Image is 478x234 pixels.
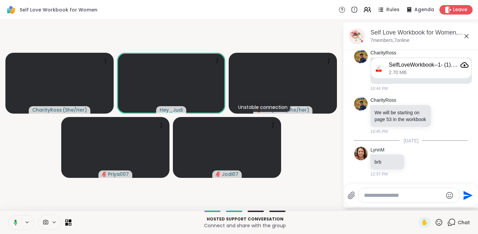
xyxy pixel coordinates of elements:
[453,6,467,13] span: Leave
[400,137,423,144] span: [DATE]
[370,50,396,56] a: CharityRoss
[285,107,309,113] span: ( She/her )
[5,4,17,16] img: ShareWell Logomark
[20,6,97,13] span: Self Love Workbook for Women
[370,147,385,154] a: LynnM
[370,86,388,92] span: 10:44 PM
[370,37,409,44] p: 7 members, 7 online
[222,171,238,178] span: Jodi07
[75,222,414,229] p: Connect and share with the group
[414,6,434,13] span: Agenda
[354,97,368,111] img: https://sharewell-space-live.sfo3.digitaloceanspaces.com/user-generated/d0fef3f8-78cb-4349-b608-1...
[160,107,183,113] span: Hey_Judi
[460,61,469,69] a: Attachment
[216,172,221,177] span: audio-muted
[354,50,368,63] img: https://sharewell-space-live.sfo3.digitaloceanspaces.com/user-generated/d0fef3f8-78cb-4349-b608-1...
[349,28,365,44] img: Self Love Workbook for Women, Oct 09
[102,172,107,177] span: audio-muted
[386,6,400,13] span: Rules
[354,147,368,160] img: https://sharewell-space-live.sfo3.digitaloceanspaces.com/user-generated/5f572286-b7ec-4d9d-a82c-3...
[370,171,388,177] span: 12:37 PM
[459,188,475,203] button: Send
[108,171,129,178] span: Priya007
[389,70,407,75] span: 2.70 MB
[374,109,427,123] p: We will be starting on page 53 in the workbook
[370,28,473,37] div: Self Love Workbook for Women, [DATE]
[458,219,470,226] span: Chat
[32,107,62,113] span: CharityRoss
[370,97,396,104] a: CharityRoss
[370,128,388,135] span: 10:45 PM
[374,159,400,165] p: brb
[364,192,443,199] textarea: Type your message
[75,216,414,222] p: Hosted support conversation
[421,218,428,227] span: ✋
[63,107,87,113] span: ( She/Her )
[446,191,454,200] button: Emoji picker
[235,102,290,112] div: Unstable connection
[389,62,458,68] div: SelfLoveWorkbook--1- (1).pdf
